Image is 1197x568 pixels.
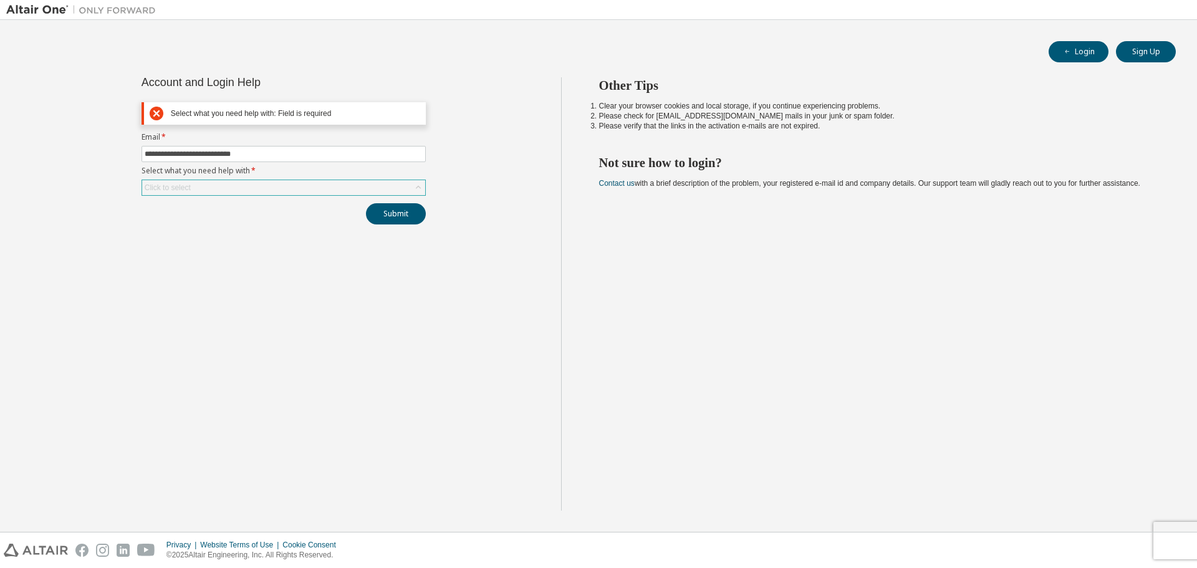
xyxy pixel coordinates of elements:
[599,77,1154,94] h2: Other Tips
[599,111,1154,121] li: Please check for [EMAIL_ADDRESS][DOMAIN_NAME] mails in your junk or spam folder.
[599,179,1140,188] span: with a brief description of the problem, your registered e-mail id and company details. Our suppo...
[166,540,200,550] div: Privacy
[599,179,635,188] a: Contact us
[599,155,1154,171] h2: Not sure how to login?
[171,109,420,118] div: Select what you need help with: Field is required
[282,540,343,550] div: Cookie Consent
[142,180,425,195] div: Click to select
[166,550,344,561] p: © 2025 Altair Engineering, Inc. All Rights Reserved.
[137,544,155,557] img: youtube.svg
[366,203,426,224] button: Submit
[145,183,191,193] div: Click to select
[96,544,109,557] img: instagram.svg
[6,4,162,16] img: Altair One
[599,101,1154,111] li: Clear your browser cookies and local storage, if you continue experiencing problems.
[200,540,282,550] div: Website Terms of Use
[75,544,89,557] img: facebook.svg
[117,544,130,557] img: linkedin.svg
[1049,41,1108,62] button: Login
[4,544,68,557] img: altair_logo.svg
[142,77,369,87] div: Account and Login Help
[599,121,1154,131] li: Please verify that the links in the activation e-mails are not expired.
[1116,41,1176,62] button: Sign Up
[142,132,426,142] label: Email
[142,166,426,176] label: Select what you need help with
